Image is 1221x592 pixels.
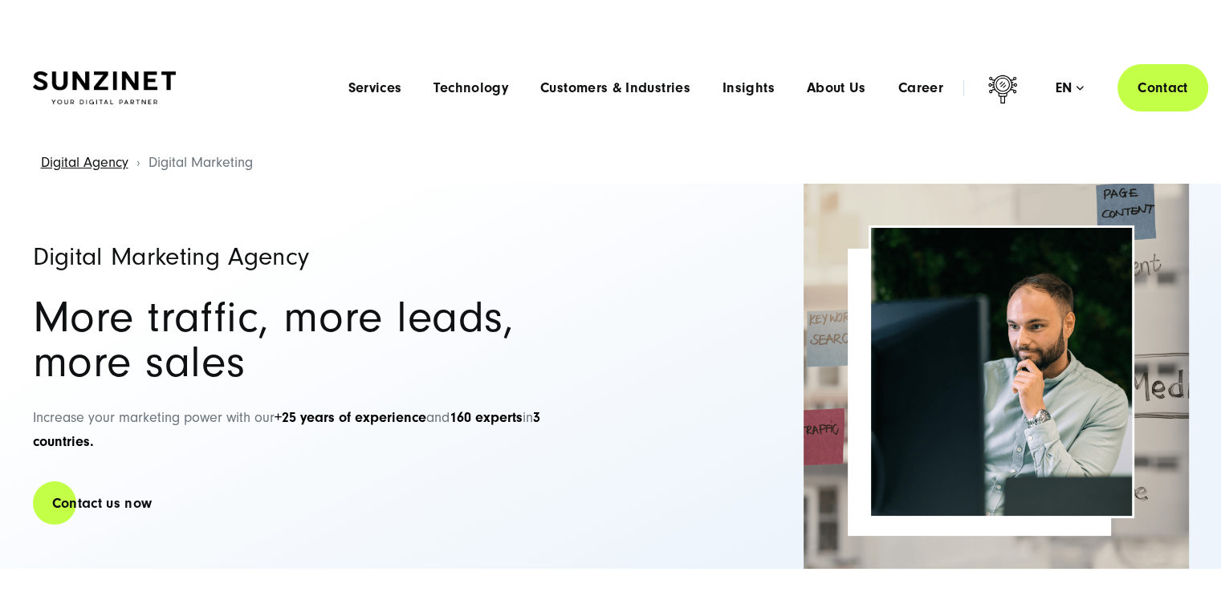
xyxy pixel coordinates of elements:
[450,409,523,426] strong: 160 experts
[348,80,401,96] a: Services
[149,154,253,171] span: Digital Marketing
[540,80,690,96] a: Customers & Industries
[433,80,508,96] a: Technology
[871,228,1132,516] img: Full-Service Digitalagentur SUNZINET - Digital Marketing Agentur
[804,184,1189,569] img: Full-Service Digitalagentur SUNZINET - Digital Marketing Agentur_2
[1117,64,1208,112] a: Contact
[898,80,943,96] a: Career
[807,80,866,96] a: About Us
[41,154,128,171] a: Digital Agency
[275,409,426,426] strong: +25 years of experience
[722,80,775,96] a: Insights
[1056,80,1084,96] div: en
[33,409,540,451] span: Increase your marketing power with our and in
[33,71,176,105] img: SUNZINET Full Service Digital Agentur
[33,244,595,270] h1: Digital Marketing Agency
[33,480,172,526] a: Contact us now
[33,295,595,385] h2: More traffic, more leads, more sales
